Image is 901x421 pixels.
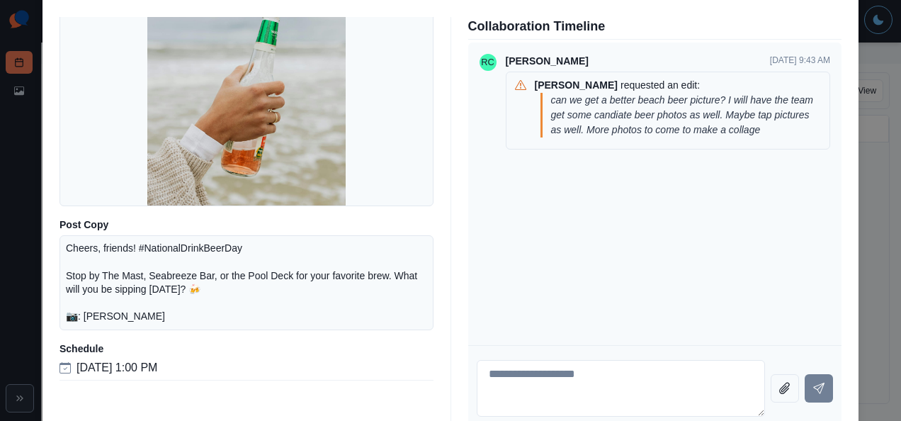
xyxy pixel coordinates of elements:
[551,93,818,137] p: can we get a better beach beer picture? I will have the team get some candiate beer photos as wel...
[770,54,830,69] p: [DATE] 9:43 AM
[481,51,494,74] div: Robyn Cooper
[771,374,799,403] button: Attach file
[535,78,618,93] p: [PERSON_NAME]
[805,374,833,403] button: Send message
[76,359,157,376] p: [DATE] 1:00 PM
[620,78,700,93] p: requested an edit:
[66,242,427,324] p: Cheers, friends! #NationalDrinkBeerDay Stop by The Mast, Seabreeze Bar, or the Pool Deck for your...
[506,54,589,69] p: [PERSON_NAME]
[59,218,433,232] p: Post Copy
[468,17,842,36] p: Collaboration Timeline
[59,342,433,357] p: Schedule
